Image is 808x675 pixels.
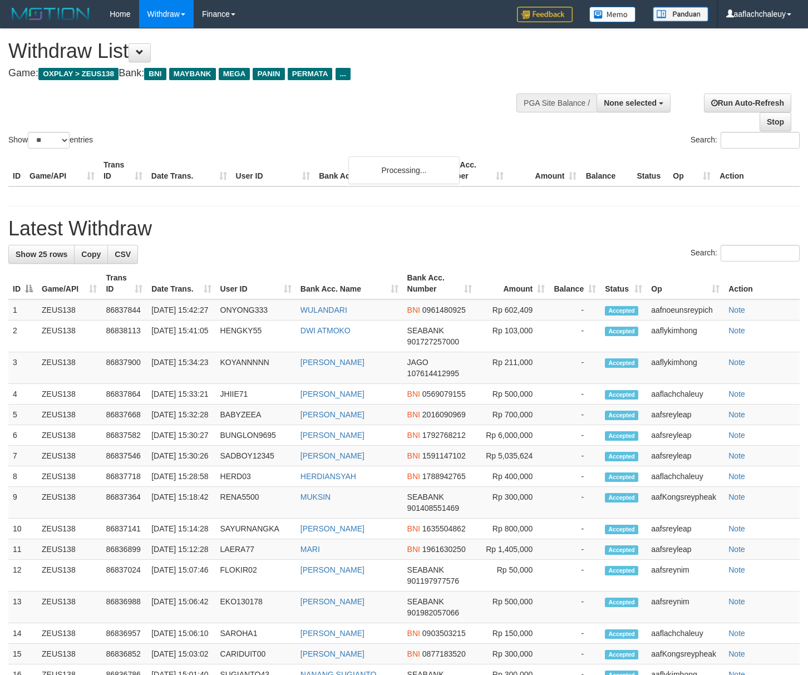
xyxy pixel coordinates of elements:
th: ID: activate to sort column descending [8,268,37,299]
td: - [549,466,600,487]
span: Accepted [605,545,638,555]
span: MAYBANK [169,68,216,80]
td: 86837582 [101,425,147,446]
span: BNI [407,451,420,460]
td: aafKongsreypheak [647,644,724,664]
td: ZEUS138 [37,352,101,384]
td: ZEUS138 [37,425,101,446]
td: 86837141 [101,519,147,539]
td: - [549,425,600,446]
td: - [549,446,600,466]
td: HERD03 [216,466,296,487]
td: 12 [8,560,37,592]
td: 4 [8,384,37,405]
label: Search: [691,245,800,262]
span: Accepted [605,566,638,575]
td: LAERA77 [216,539,296,560]
td: 15 [8,644,37,664]
td: [DATE] 15:06:42 [147,592,215,623]
th: Amount [508,155,582,186]
td: aafKongsreypheak [647,487,724,519]
th: Game/API: activate to sort column ascending [37,268,101,299]
span: Accepted [605,598,638,607]
td: - [549,384,600,405]
th: ID [8,155,25,186]
td: 86837024 [101,560,147,592]
div: Processing... [348,156,460,184]
span: BNI [407,390,420,398]
th: Status: activate to sort column ascending [600,268,647,299]
span: Accepted [605,411,638,420]
td: [DATE] 15:07:46 [147,560,215,592]
a: Note [728,306,745,314]
td: SAYURNANGKA [216,519,296,539]
a: Note [728,431,745,440]
td: aafsreyleap [647,446,724,466]
th: Bank Acc. Number: activate to sort column ascending [403,268,476,299]
th: Bank Acc. Name: activate to sort column ascending [296,268,403,299]
span: Copy 0961480925 to clipboard [422,306,466,314]
h1: Latest Withdraw [8,218,800,240]
td: 86837718 [101,466,147,487]
a: Note [728,451,745,460]
td: aaflykimhong [647,321,724,352]
a: WULANDARI [300,306,347,314]
a: Note [728,326,745,335]
span: Copy 107614412995 to clipboard [407,369,459,378]
a: Note [728,597,745,606]
span: Copy 1591147102 to clipboard [422,451,466,460]
td: Rp 300,000 [476,644,550,664]
span: SEABANK [407,597,444,606]
td: ZEUS138 [37,466,101,487]
th: Bank Acc. Number [435,155,508,186]
td: - [549,539,600,560]
td: ZEUS138 [37,487,101,519]
td: aafnoeunsreypich [647,299,724,321]
td: - [549,644,600,664]
h4: Game: Bank: [8,68,528,79]
th: Date Trans. [147,155,231,186]
td: Rp 6,000,000 [476,425,550,446]
td: 86837668 [101,405,147,425]
th: User ID [231,155,315,186]
td: Rp 300,000 [476,487,550,519]
td: Rp 500,000 [476,592,550,623]
span: None selected [604,98,657,107]
td: FLOKIR02 [216,560,296,592]
td: ZEUS138 [37,384,101,405]
td: 10 [8,519,37,539]
td: SADBOY12345 [216,446,296,466]
td: - [549,321,600,352]
td: 86837900 [101,352,147,384]
td: ZEUS138 [37,321,101,352]
td: ZEUS138 [37,644,101,664]
span: PERMATA [288,68,333,80]
span: Copy 0569079155 to clipboard [422,390,466,398]
td: ZEUS138 [37,560,101,592]
span: BNI [407,410,420,419]
td: 8 [8,466,37,487]
td: [DATE] 15:03:02 [147,644,215,664]
a: [PERSON_NAME] [300,597,364,606]
img: Button%20Memo.svg [589,7,636,22]
td: KOYANNNNN [216,352,296,384]
span: SEABANK [407,565,444,574]
td: - [549,405,600,425]
span: BNI [407,472,420,481]
td: CARIDUIT00 [216,644,296,664]
span: CSV [115,250,131,259]
span: Accepted [605,629,638,639]
span: Accepted [605,452,638,461]
span: PANIN [253,68,284,80]
span: ... [336,68,351,80]
td: ZEUS138 [37,519,101,539]
a: [PERSON_NAME] [300,649,364,658]
a: Show 25 rows [8,245,75,264]
div: PGA Site Balance / [516,93,597,112]
img: panduan.png [653,7,708,22]
td: [DATE] 15:33:21 [147,384,215,405]
th: Action [715,155,800,186]
span: Copy [81,250,101,259]
td: Rp 211,000 [476,352,550,384]
a: [PERSON_NAME] [300,629,364,638]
